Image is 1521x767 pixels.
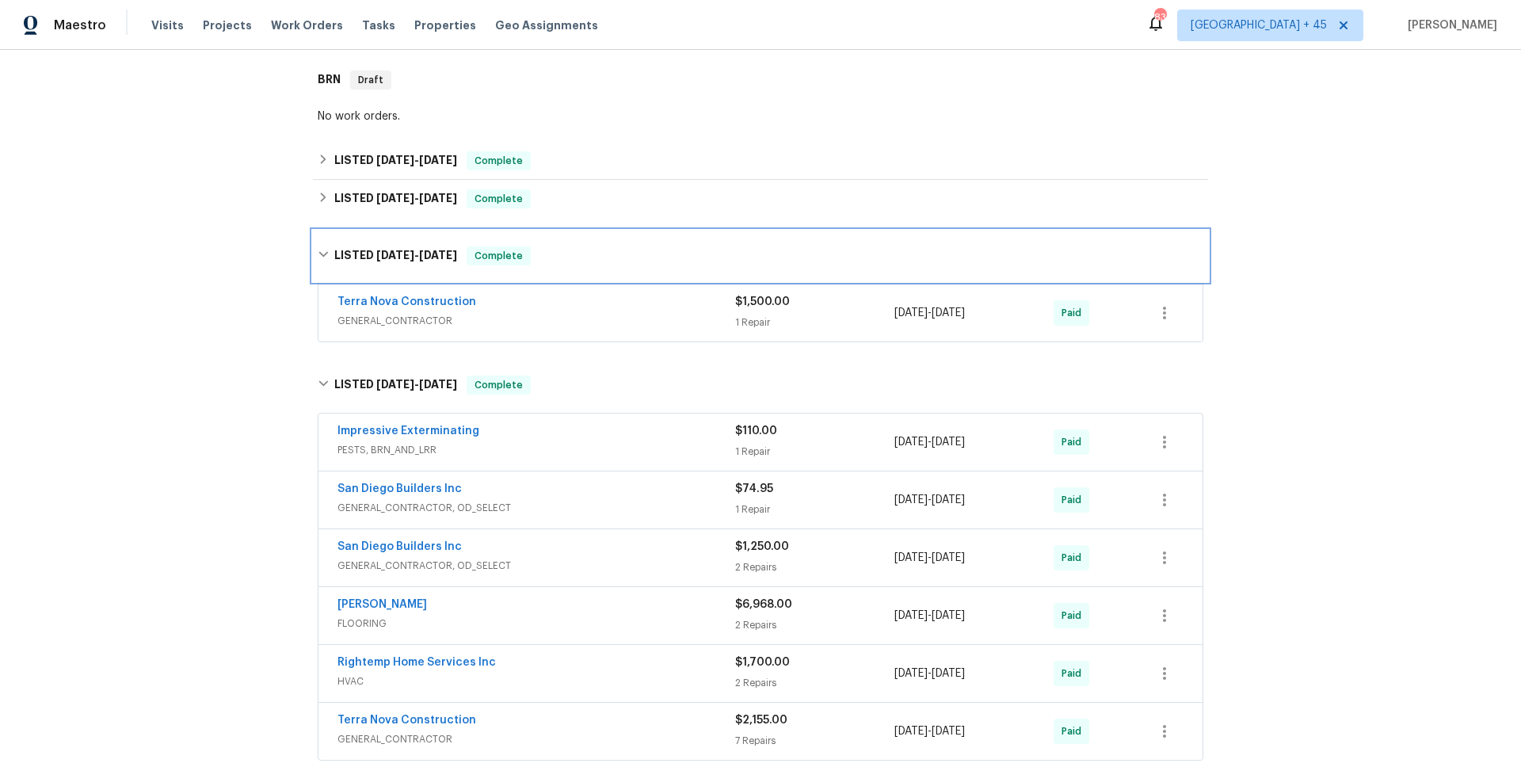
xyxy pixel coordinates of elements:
span: [DATE] [932,552,965,563]
a: [PERSON_NAME] [337,599,427,610]
span: PESTS, BRN_AND_LRR [337,442,735,458]
span: [DATE] [376,155,414,166]
span: [DATE] [894,307,928,319]
span: [DATE] [376,379,414,390]
span: [DATE] [376,193,414,204]
span: Properties [414,17,476,33]
h6: LISTED [334,151,457,170]
span: [DATE] [419,250,457,261]
h6: LISTED [334,189,457,208]
span: - [894,550,965,566]
span: Paid [1062,666,1088,681]
span: Complete [468,191,529,207]
span: Tasks [362,20,395,31]
a: Terra Nova Construction [337,296,476,307]
a: Impressive Exterminating [337,425,479,437]
span: [GEOGRAPHIC_DATA] + 45 [1191,17,1327,33]
span: [DATE] [376,250,414,261]
div: LISTED [DATE]-[DATE]Complete [313,180,1208,218]
span: $110.00 [735,425,777,437]
span: [DATE] [932,307,965,319]
a: Terra Nova Construction [337,715,476,726]
a: San Diego Builders Inc [337,541,462,552]
span: Projects [203,17,252,33]
span: [DATE] [894,437,928,448]
div: 2 Repairs [735,559,894,575]
div: LISTED [DATE]-[DATE]Complete [313,231,1208,281]
span: - [894,666,965,681]
span: Paid [1062,608,1088,624]
a: Rightemp Home Services Inc [337,657,496,668]
span: $1,700.00 [735,657,790,668]
span: - [894,305,965,321]
span: [DATE] [894,552,928,563]
span: [PERSON_NAME] [1401,17,1497,33]
span: [DATE] [419,379,457,390]
span: [DATE] [932,437,965,448]
span: $2,155.00 [735,715,787,726]
span: Complete [468,377,529,393]
span: Geo Assignments [495,17,598,33]
span: - [894,434,965,450]
span: GENERAL_CONTRACTOR [337,313,735,329]
span: Paid [1062,492,1088,508]
span: $1,500.00 [735,296,790,307]
div: 1 Repair [735,315,894,330]
h6: LISTED [334,246,457,265]
span: [DATE] [894,494,928,506]
span: [DATE] [894,668,928,679]
div: 1 Repair [735,444,894,460]
span: Paid [1062,723,1088,739]
span: [DATE] [932,494,965,506]
span: Visits [151,17,184,33]
span: Complete [468,248,529,264]
span: HVAC [337,674,735,689]
div: 833 [1154,10,1165,25]
span: - [376,250,457,261]
span: [DATE] [894,610,928,621]
span: GENERAL_CONTRACTOR [337,731,735,747]
span: $6,968.00 [735,599,792,610]
span: [DATE] [932,668,965,679]
h6: LISTED [334,376,457,395]
span: - [894,608,965,624]
span: Paid [1062,305,1088,321]
span: Complete [468,153,529,169]
div: BRN Draft [313,55,1208,105]
span: - [376,379,457,390]
div: 1 Repair [735,502,894,517]
span: [DATE] [932,610,965,621]
span: Paid [1062,434,1088,450]
span: $1,250.00 [735,541,789,552]
div: 2 Repairs [735,675,894,691]
div: 7 Repairs [735,733,894,749]
span: - [894,492,965,508]
span: [DATE] [894,726,928,737]
span: - [894,723,965,739]
div: LISTED [DATE]-[DATE]Complete [313,360,1208,410]
span: $74.95 [735,483,773,494]
span: Work Orders [271,17,343,33]
span: [DATE] [932,726,965,737]
span: GENERAL_CONTRACTOR, OD_SELECT [337,558,735,574]
span: Paid [1062,550,1088,566]
span: Maestro [54,17,106,33]
span: GENERAL_CONTRACTOR, OD_SELECT [337,500,735,516]
span: Draft [352,72,390,88]
div: LISTED [DATE]-[DATE]Complete [313,142,1208,180]
div: No work orders. [318,109,1203,124]
span: [DATE] [419,155,457,166]
span: [DATE] [419,193,457,204]
div: 2 Repairs [735,617,894,633]
span: - [376,155,457,166]
span: - [376,193,457,204]
h6: BRN [318,71,341,90]
span: FLOORING [337,616,735,632]
a: San Diego Builders Inc [337,483,462,494]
